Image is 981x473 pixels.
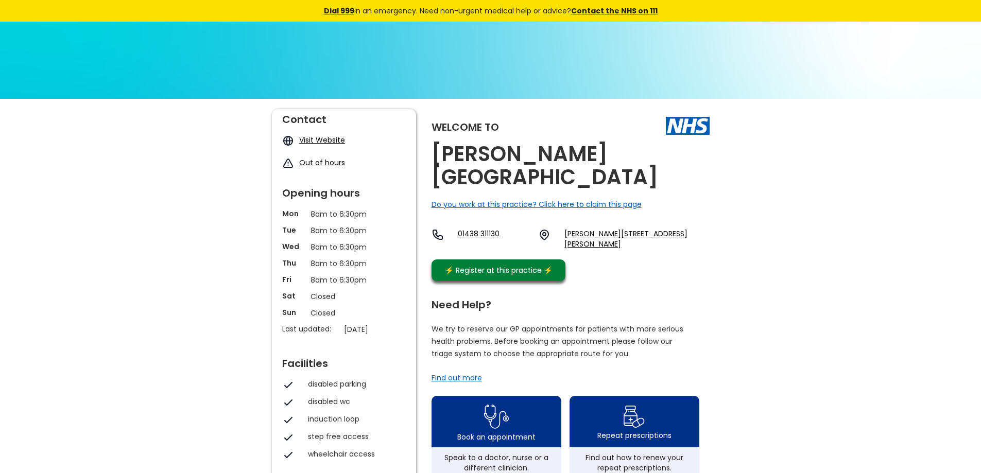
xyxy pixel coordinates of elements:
p: Closed [311,291,377,302]
div: induction loop [308,414,401,424]
p: 8am to 6:30pm [311,258,377,269]
img: repeat prescription icon [623,403,645,430]
div: Facilities [282,353,406,369]
h2: [PERSON_NAME][GEOGRAPHIC_DATA] [432,143,710,189]
a: Dial 999 [324,6,354,16]
div: disabled wc [308,396,401,407]
p: Tue [282,225,305,235]
p: Sat [282,291,305,301]
a: ⚡️ Register at this practice ⚡️ [432,259,565,281]
p: Wed [282,241,305,252]
p: 8am to 6:30pm [311,274,377,286]
p: 8am to 6:30pm [311,241,377,253]
p: 8am to 6:30pm [311,208,377,220]
p: We try to reserve our GP appointments for patients with more serious health problems. Before book... [432,323,684,360]
img: telephone icon [432,229,444,241]
p: Mon [282,208,305,219]
p: 8am to 6:30pm [311,225,377,236]
p: [DATE] [344,324,411,335]
a: Do you work at this practice? Click here to claim this page [432,199,642,209]
div: step free access [308,431,401,442]
div: Repeat prescriptions [597,430,672,441]
a: Contact the NHS on 111 [571,6,658,16]
p: Last updated: [282,324,339,334]
a: Out of hours [299,157,345,168]
div: ⚡️ Register at this practice ⚡️ [440,265,558,276]
img: globe icon [282,135,294,147]
a: Find out more [432,373,482,383]
a: Visit Website [299,135,345,145]
div: Opening hours [282,183,406,198]
div: in an emergency. Need non-urgent medical help or advice? [254,5,728,16]
div: Speak to a doctor, nurse or a different clinician. [437,452,556,473]
img: exclamation icon [282,157,294,169]
div: disabled parking [308,379,401,389]
p: Sun [282,307,305,318]
div: Need Help? [432,294,699,310]
div: Book an appointment [457,432,536,442]
div: wheelchair access [308,449,401,459]
p: Closed [311,307,377,319]
div: Welcome to [432,122,499,132]
img: The NHS logo [666,117,710,134]
a: 01438 311130 [458,229,530,249]
p: Thu [282,258,305,268]
div: Find out how to renew your repeat prescriptions. [575,452,694,473]
div: Contact [282,109,406,125]
img: book appointment icon [484,401,509,432]
img: practice location icon [538,229,550,241]
a: [PERSON_NAME][STREET_ADDRESS][PERSON_NAME] [564,229,709,249]
p: Fri [282,274,305,285]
